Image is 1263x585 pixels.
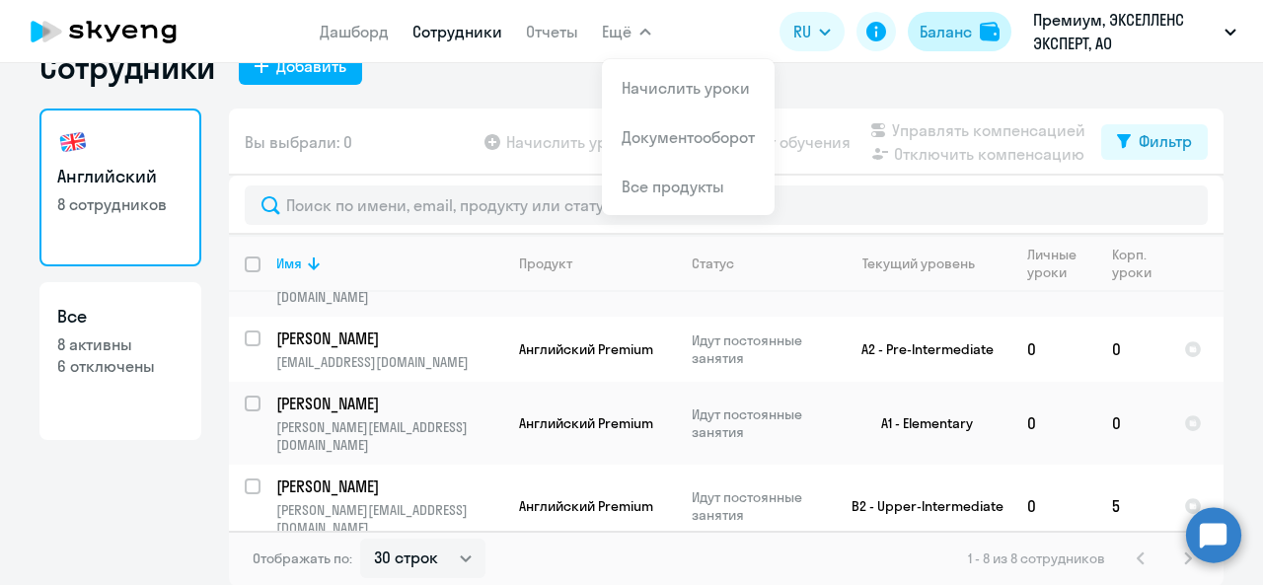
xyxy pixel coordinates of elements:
[908,12,1011,51] button: Балансbalance
[828,317,1011,382] td: A2 - Pre-Intermediate
[828,465,1011,548] td: B2 - Upper-Intermediate
[276,501,502,537] p: [PERSON_NAME][EMAIL_ADDRESS][DOMAIN_NAME]
[920,20,972,43] div: Баланс
[828,382,1011,465] td: A1 - Elementary
[1011,465,1096,548] td: 0
[602,12,651,51] button: Ещё
[57,304,184,329] h3: Все
[519,414,653,432] span: Английский Premium
[57,126,89,158] img: english
[1011,382,1096,465] td: 0
[862,255,975,272] div: Текущий уровень
[1101,124,1208,160] button: Фильтр
[39,109,201,266] a: Английский8 сотрудников
[1096,382,1168,465] td: 0
[245,185,1208,225] input: Поиск по имени, email, продукту или статусу
[1023,8,1246,55] button: Премиум, ЭКСЕЛЛЕНС ЭКСПЕРТ, АО
[245,130,352,154] span: Вы выбрали: 0
[1027,246,1095,281] div: Личные уроки
[692,331,827,367] p: Идут постоянные занятия
[519,340,653,358] span: Английский Premium
[276,328,502,349] a: [PERSON_NAME]
[276,393,499,414] p: [PERSON_NAME]
[39,47,215,87] h1: Сотрудники
[526,22,578,41] a: Отчеты
[239,49,362,85] button: Добавить
[968,549,1105,567] span: 1 - 8 из 8 сотрудников
[412,22,502,41] a: Сотрудники
[39,282,201,440] a: Все8 активны6 отключены
[793,20,811,43] span: RU
[253,549,352,567] span: Отображать по:
[57,193,184,215] p: 8 сотрудников
[1096,317,1168,382] td: 0
[276,475,502,497] a: [PERSON_NAME]
[602,20,631,43] span: Ещё
[276,475,499,497] p: [PERSON_NAME]
[320,22,389,41] a: Дашборд
[519,497,653,515] span: Английский Premium
[692,405,827,441] p: Идут постоянные занятия
[622,177,724,196] a: Все продукты
[57,164,184,189] h3: Английский
[692,255,734,272] div: Статус
[57,355,184,377] p: 6 отключены
[276,418,502,454] p: [PERSON_NAME][EMAIL_ADDRESS][DOMAIN_NAME]
[1033,8,1217,55] p: Премиум, ЭКСЕЛЛЕНС ЭКСПЕРТ, АО
[1139,129,1192,153] div: Фильтр
[692,488,827,524] p: Идут постоянные занятия
[57,333,184,355] p: 8 активны
[1011,317,1096,382] td: 0
[276,328,499,349] p: [PERSON_NAME]
[519,255,572,272] div: Продукт
[980,22,1000,41] img: balance
[622,127,755,147] a: Документооборот
[276,353,502,371] p: [EMAIL_ADDRESS][DOMAIN_NAME]
[622,78,750,98] a: Начислить уроки
[1112,246,1167,281] div: Корп. уроки
[844,255,1010,272] div: Текущий уровень
[780,12,845,51] button: RU
[1096,465,1168,548] td: 5
[276,255,302,272] div: Имя
[276,255,502,272] div: Имя
[276,393,502,414] a: [PERSON_NAME]
[276,54,346,78] div: Добавить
